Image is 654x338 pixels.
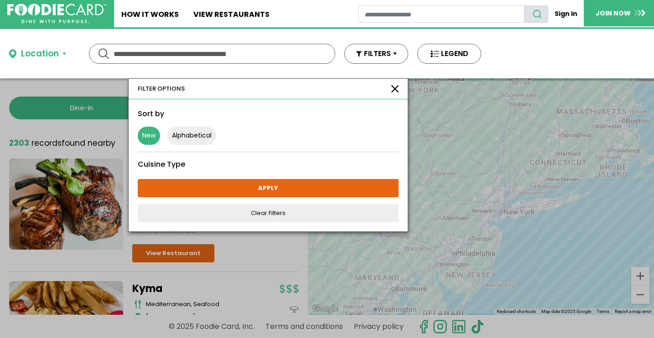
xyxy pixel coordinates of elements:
[138,159,399,170] div: Cuisine Type
[548,5,584,22] a: Sign In
[138,204,399,222] a: Clear Filters
[524,5,548,23] button: search
[344,44,408,64] button: FILTERS
[7,4,107,24] img: FoodieCard; Eat, Drink, Save, Donate
[417,44,481,64] button: LEGEND
[167,127,216,145] button: Alphabetical
[358,5,525,23] input: restaurant search
[138,108,399,119] div: Sort by
[21,47,59,61] div: Location
[138,127,160,145] button: New
[9,47,66,61] button: Location
[138,179,399,197] a: APPLY
[138,84,185,93] div: FILTER OPTIONS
